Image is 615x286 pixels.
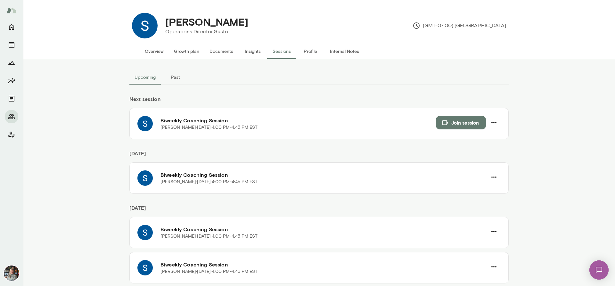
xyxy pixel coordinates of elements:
button: Growth Plan [5,56,18,69]
p: Operations Director, Gusto [165,28,248,36]
h6: [DATE] [129,204,509,217]
p: [PERSON_NAME] · [DATE] · 4:00 PM-4:45 PM EST [160,233,258,240]
p: [PERSON_NAME] · [DATE] · 4:00 PM-4:45 PM EST [160,268,258,275]
button: Overview [140,44,169,59]
button: Join session [436,116,486,129]
button: Past [161,69,190,85]
button: Internal Notes [325,44,364,59]
p: [PERSON_NAME] · [DATE] · 4:00 PM-4:45 PM EST [160,124,258,131]
h6: [DATE] [129,150,509,162]
img: Tricia Maggio [4,266,19,281]
div: basic tabs example [129,69,509,85]
h6: Biweekly Coaching Session [160,117,436,124]
h6: Biweekly Coaching Session [160,171,487,179]
button: Home [5,20,18,33]
button: Sessions [267,44,296,59]
button: Documents [5,92,18,105]
button: Members [5,110,18,123]
h6: Biweekly Coaching Session [160,261,487,268]
button: Upcoming [129,69,161,85]
h4: [PERSON_NAME] [165,16,248,28]
img: Sandra Jirous [132,13,158,38]
h6: Biweekly Coaching Session [160,225,487,233]
img: Mento [6,4,17,16]
button: Profile [296,44,325,59]
button: Documents [204,44,238,59]
button: Insights [5,74,18,87]
button: Sessions [5,38,18,51]
p: [PERSON_NAME] · [DATE] · 4:00 PM-4:45 PM EST [160,179,258,185]
button: Insights [238,44,267,59]
h6: Next session [129,95,509,108]
button: Client app [5,128,18,141]
p: (GMT-07:00) [GEOGRAPHIC_DATA] [413,22,506,29]
button: Growth plan [169,44,204,59]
